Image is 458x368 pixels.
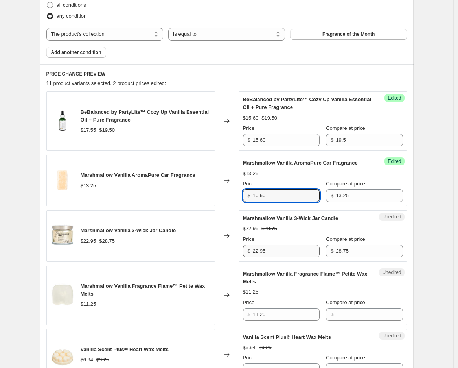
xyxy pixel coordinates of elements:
[326,125,365,131] span: Compare at price
[46,80,166,86] span: 11 product variants selected. 2 product prices edited:
[243,170,259,178] div: $13.25
[326,355,365,361] span: Compare at price
[81,109,209,123] span: BeBalanced by PartyLite™ Cozy Up Vanilla Essential Oil + Pure Fragrance
[331,137,333,143] span: $
[243,215,338,221] span: Marshmallow Vanilla 3-Wick Jar Candle
[382,214,401,220] span: Unedited
[51,343,74,366] img: vanilla-scent-plus-r-heart-wax-melts-partylite-us_80x.jpg
[243,288,259,296] div: $11.25
[243,344,256,351] div: $6.94
[331,192,333,198] span: $
[388,158,401,165] span: Edited
[81,346,169,352] span: Vanilla Scent Plus® Heart Wax Melts
[243,160,358,166] span: Marshmallow Vanilla AromaPure Car Fragrance
[46,71,407,77] h6: PRICE CHANGE PREVIEW
[290,29,407,40] button: Fragrance of the Month
[322,31,375,37] span: Fragrance of the Month
[81,300,96,308] div: $11.25
[382,333,401,339] span: Unedited
[81,182,96,190] div: $13.25
[81,237,96,245] div: $22.95
[388,95,401,101] span: Edited
[248,248,250,254] span: $
[96,356,109,364] strike: $9.25
[243,181,255,187] span: Price
[81,126,96,134] div: $17.55
[243,355,255,361] span: Price
[261,225,277,233] strike: $28.75
[81,227,176,233] span: Marshmallow Vanilla 3-Wick Jar Candle
[51,224,74,248] img: marshmallow-vanilla-3-wick-jar-candle-partylite-us-1_80x.jpg
[99,237,115,245] strike: $28.75
[81,356,94,364] div: $6.94
[243,96,372,110] span: BeBalanced by PartyLite™ Cozy Up Vanilla Essential Oil + Pure Fragrance
[248,311,250,317] span: $
[81,283,205,297] span: Marshmallow Vanilla Fragrance Flame™ Petite Wax Melts
[51,169,74,192] img: marshmallow-vanilla-aromapure-car-fragrance-partylite-us_80x.png
[326,181,365,187] span: Compare at price
[243,114,259,122] div: $15.60
[259,344,272,351] strike: $9.25
[243,225,259,233] div: $22.95
[331,311,333,317] span: $
[243,271,368,285] span: Marshmallow Vanilla Fragrance Flame™ Petite Wax Melts
[326,300,365,305] span: Compare at price
[243,236,255,242] span: Price
[331,248,333,254] span: $
[99,126,115,134] strike: $19.50
[261,114,277,122] strike: $19.50
[46,47,106,58] button: Add another condition
[382,269,401,276] span: Unedited
[57,13,87,19] span: any condition
[57,2,86,8] span: all conditions
[51,283,74,307] img: 1_sp24_pfmy900_b_s7_80x.jpg
[248,137,250,143] span: $
[51,49,101,55] span: Add another condition
[243,300,255,305] span: Price
[248,192,250,198] span: $
[243,125,255,131] span: Price
[326,236,365,242] span: Compare at price
[51,109,74,133] img: bebalanced-by-partylitetm-cozy-up-vanilla-essential-oil-pure-fragrance-partylite-us-1_80x.png
[243,334,331,340] span: Vanilla Scent Plus® Heart Wax Melts
[81,172,195,178] span: Marshmallow Vanilla AromaPure Car Fragrance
